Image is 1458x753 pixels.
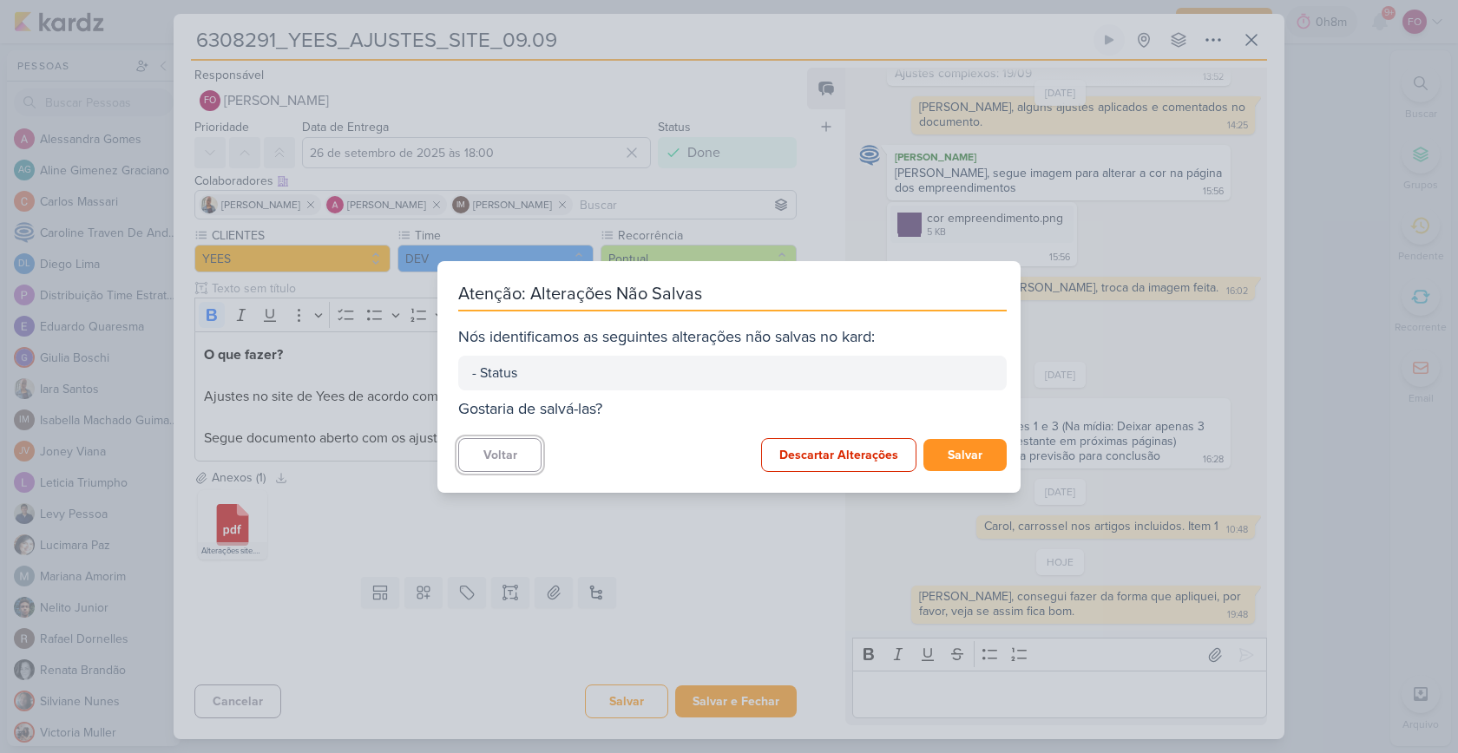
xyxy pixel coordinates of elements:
div: Atenção: Alterações Não Salvas [458,282,1007,311]
div: Nós identificamos as seguintes alterações não salvas no kard: [458,325,1007,349]
button: Voltar [458,438,542,472]
div: - Status [472,363,993,383]
div: Gostaria de salvá-las? [458,397,1007,421]
button: Salvar [923,439,1007,471]
button: Descartar Alterações [761,438,916,472]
